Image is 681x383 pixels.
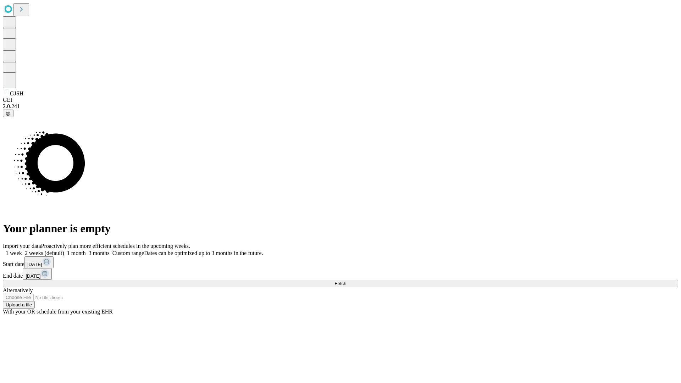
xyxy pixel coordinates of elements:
span: Import your data [3,243,41,249]
span: 2 weeks (default) [25,250,64,256]
span: Dates can be optimized up to 3 months in the future. [144,250,263,256]
span: Alternatively [3,287,33,293]
span: @ [6,111,11,116]
button: Upload a file [3,301,35,309]
button: Fetch [3,280,678,287]
span: With your OR schedule from your existing EHR [3,309,113,315]
div: GEI [3,97,678,103]
button: @ [3,110,13,117]
span: 1 week [6,250,22,256]
div: End date [3,268,678,280]
span: Custom range [112,250,144,256]
span: Fetch [334,281,346,286]
button: [DATE] [24,256,54,268]
span: Proactively plan more efficient schedules in the upcoming weeks. [41,243,190,249]
span: [DATE] [26,273,40,279]
span: GJSH [10,90,23,96]
div: Start date [3,256,678,268]
button: [DATE] [23,268,52,280]
h1: Your planner is empty [3,222,678,235]
span: 1 month [67,250,86,256]
div: 2.0.241 [3,103,678,110]
span: [DATE] [27,262,42,267]
span: 3 months [89,250,110,256]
